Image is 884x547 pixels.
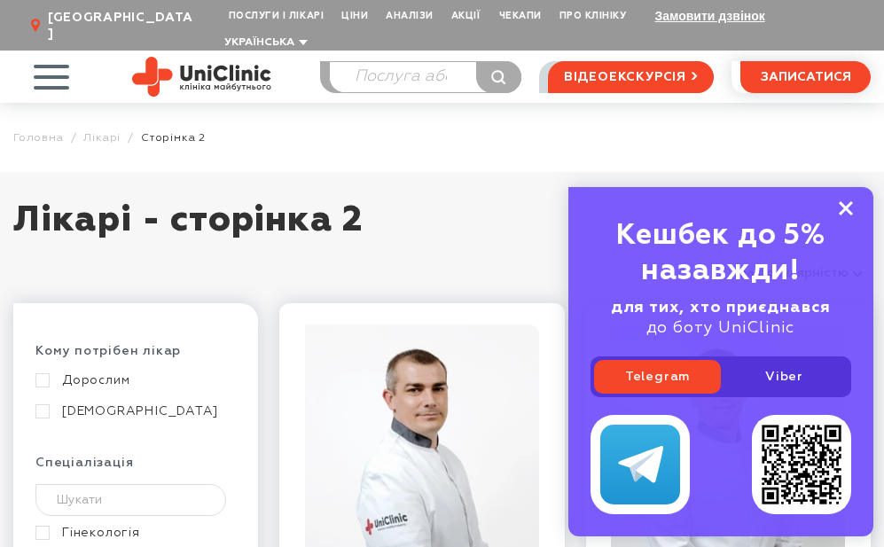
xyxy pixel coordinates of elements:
input: Шукати [35,484,226,516]
span: записатися [761,71,851,83]
a: Гінекологія [35,525,231,541]
h1: Лікарі - сторінка 2 [13,199,871,261]
button: Замовити дзвінок [654,9,764,23]
span: Cторінка 2 [141,131,206,145]
span: Українська [224,37,294,48]
input: Послуга або прізвище [330,62,520,92]
img: Uniclinic [132,57,271,97]
a: Лікарі [83,131,121,145]
div: Кешбек до 5% назавжди! [591,218,851,289]
a: Viber [721,360,848,394]
a: [DEMOGRAPHIC_DATA] [35,403,231,419]
div: Спеціалізація [35,455,236,484]
span: [GEOGRAPHIC_DATA] [48,10,198,42]
a: Telegram [594,360,721,394]
span: відеоекскурсія [564,62,686,92]
a: Дорослим [35,372,231,388]
button: Українська [220,36,308,50]
a: Головна [13,131,64,145]
div: Кому потрібен лікар [35,343,236,372]
button: записатися [740,61,871,93]
a: відеоекскурсія [548,61,714,93]
div: до боту UniClinic [591,298,851,339]
b: для тих, хто приєднався [611,300,831,316]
